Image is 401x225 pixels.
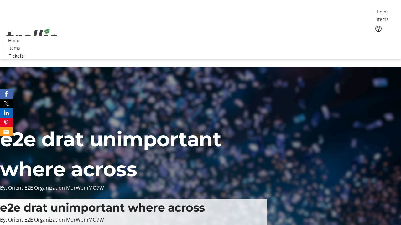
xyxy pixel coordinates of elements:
[8,37,20,44] span: Home
[8,45,20,51] span: Items
[377,36,392,43] span: Tickets
[377,8,389,15] span: Home
[4,22,60,53] img: Orient E2E Organization MorWpmMO7W's Logo
[372,16,393,22] a: Items
[9,52,24,59] span: Tickets
[372,8,393,15] a: Home
[4,45,24,51] a: Items
[372,22,385,35] button: Help
[372,36,397,43] a: Tickets
[4,52,29,59] a: Tickets
[377,16,388,22] span: Items
[4,37,24,44] a: Home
